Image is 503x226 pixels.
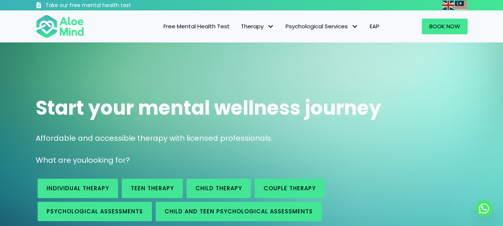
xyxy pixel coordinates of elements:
a: Whatsapp [476,200,492,217]
span: Teen Therapy [131,184,174,192]
a: EAP [364,19,385,34]
span: Free Mental Health Test [163,22,230,30]
a: Teen Therapy [122,179,183,198]
a: English [442,1,455,9]
a: Book Now [422,19,468,34]
span: Child Therapy [195,184,242,192]
span: Book Now [429,22,460,30]
img: Aloe mind Logo [36,14,84,39]
a: Couple therapy [255,179,325,198]
nav: Menu [94,19,385,34]
span: What are you [36,155,86,165]
a: Take our free mental health test [36,2,171,10]
a: Psychological assessments [38,202,152,221]
span: looking for? [86,155,130,165]
span: Therapy: submenu [265,21,276,32]
p: Affordable and accessible therapy with licensed professionals. [36,133,468,144]
a: Child and Teen Psychological assessments [156,202,322,221]
h3: Take our free mental health test [45,2,171,9]
a: Psychological ServicesPsychological Services: submenu [280,19,364,34]
span: EAP [370,22,379,30]
span: Psychological assessments [47,207,143,215]
a: Malay [455,1,468,9]
span: Therapy [241,22,274,30]
span: Psychological Services: submenu [350,21,360,32]
span: Start your mental wellness journey [36,94,381,121]
img: en [442,1,454,10]
a: Free Mental Health Test [158,19,235,34]
img: ms [455,1,467,10]
span: Individual therapy [47,184,109,192]
a: Child Therapy [187,179,251,198]
a: TherapyTherapy: submenu [235,19,280,34]
span: Psychological Services [286,22,359,30]
span: Couple therapy [264,184,316,192]
span: Child and Teen Psychological assessments [165,207,313,215]
a: Individual therapy [38,179,118,198]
